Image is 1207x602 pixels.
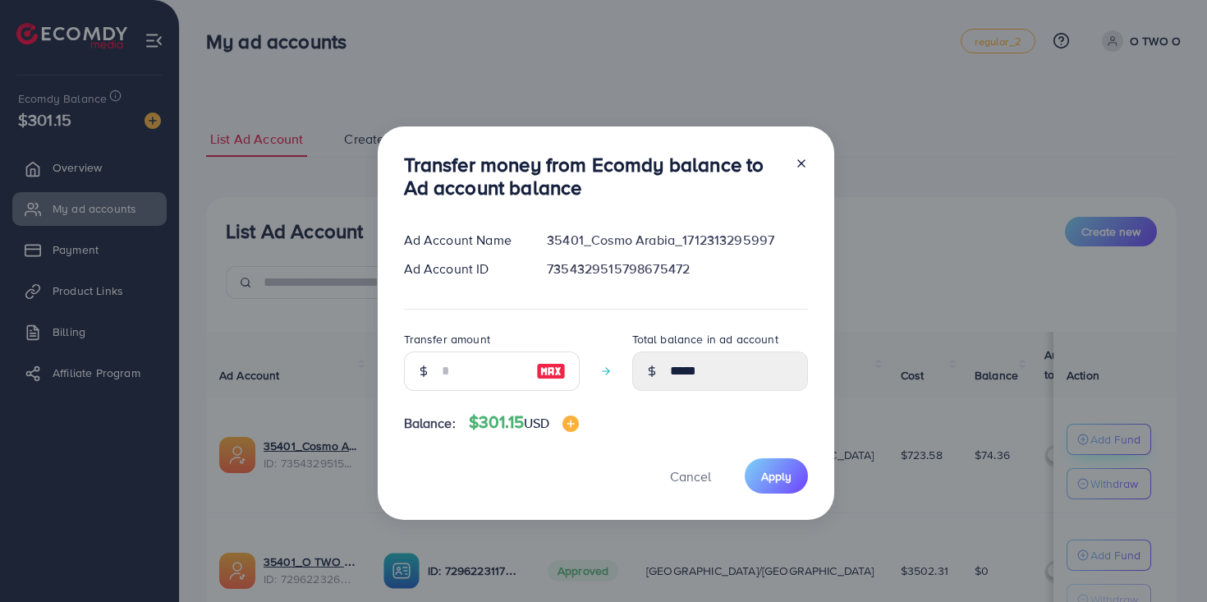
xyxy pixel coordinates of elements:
div: 35401_Cosmo Arabia_1712313295997 [534,231,820,250]
span: Cancel [670,467,711,485]
h4: $301.15 [469,412,580,433]
h3: Transfer money from Ecomdy balance to Ad account balance [404,153,782,200]
label: Total balance in ad account [632,331,778,347]
img: image [536,361,566,381]
div: 7354329515798675472 [534,260,820,278]
button: Apply [745,458,808,494]
div: Ad Account Name [391,231,535,250]
button: Cancel [649,458,732,494]
span: Balance: [404,414,456,433]
iframe: Chat [1137,528,1195,590]
div: Ad Account ID [391,260,535,278]
img: image [562,416,579,432]
span: USD [524,414,549,432]
span: Apply [761,468,792,485]
label: Transfer amount [404,331,490,347]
